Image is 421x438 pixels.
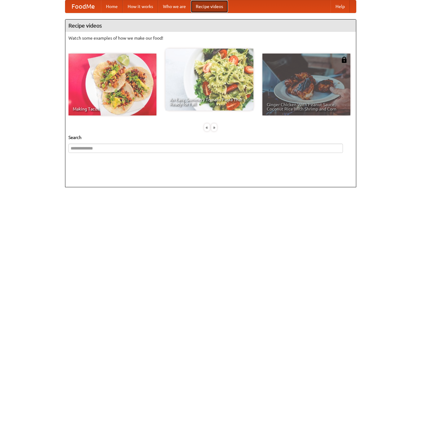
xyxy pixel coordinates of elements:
div: « [204,124,210,131]
a: An Easy, Summery Tomato Pasta That's Ready for Fall [165,49,253,111]
span: Making Tacos [73,107,152,111]
img: 483408.png [341,57,347,63]
a: Making Tacos [68,54,156,115]
a: Help [331,0,350,13]
h5: Search [68,134,353,141]
a: Recipe videos [191,0,228,13]
a: How it works [123,0,158,13]
a: FoodMe [65,0,101,13]
div: » [211,124,217,131]
h4: Recipe videos [65,20,356,32]
p: Watch some examples of how we make our food! [68,35,353,41]
span: An Easy, Summery Tomato Pasta That's Ready for Fall [170,98,249,106]
a: Home [101,0,123,13]
a: Who we are [158,0,191,13]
